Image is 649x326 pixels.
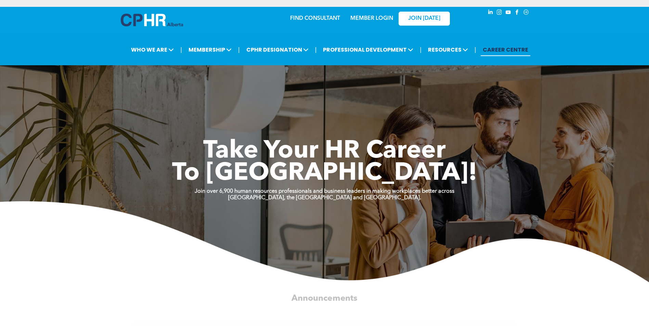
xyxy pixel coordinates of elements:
a: instagram [496,9,503,18]
a: MEMBER LOGIN [350,16,393,21]
li: | [420,43,421,57]
strong: Join over 6,900 human resources professionals and business leaders in making workplaces better ac... [195,189,454,194]
a: youtube [505,9,512,18]
span: PROFESSIONAL DEVELOPMENT [321,43,415,56]
li: | [238,43,240,57]
li: | [180,43,182,57]
span: WHO WE ARE [129,43,176,56]
li: | [475,43,476,57]
a: facebook [514,9,521,18]
strong: [GEOGRAPHIC_DATA], the [GEOGRAPHIC_DATA] and [GEOGRAPHIC_DATA]. [228,195,421,201]
a: Social network [522,9,530,18]
a: FIND CONSULTANT [290,16,340,21]
span: Announcements [291,294,357,303]
a: CAREER CENTRE [481,43,530,56]
span: RESOURCES [426,43,470,56]
span: MEMBERSHIP [186,43,234,56]
img: A blue and white logo for cp alberta [121,14,183,26]
a: linkedin [487,9,494,18]
span: JOIN [DATE] [408,15,440,22]
a: JOIN [DATE] [399,12,450,26]
span: To [GEOGRAPHIC_DATA]! [172,161,477,186]
span: CPHR DESIGNATION [244,43,311,56]
li: | [315,43,317,57]
span: Take Your HR Career [203,139,446,164]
